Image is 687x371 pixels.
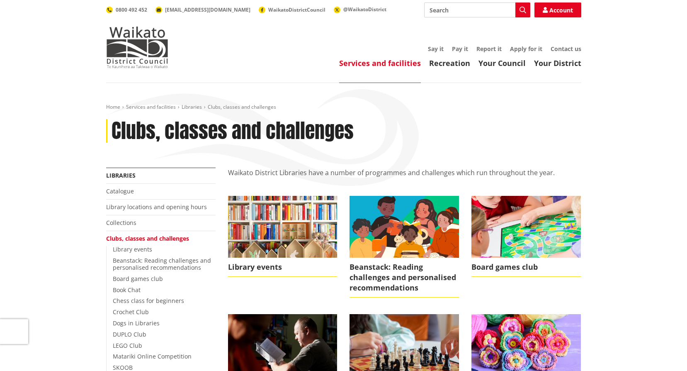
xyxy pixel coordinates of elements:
a: Dogs in Libraries [113,319,160,327]
nav: breadcrumb [106,104,581,111]
img: easter holiday events [228,196,337,257]
a: Catalogue [106,187,134,195]
a: Home [106,103,120,110]
h1: Clubs, classes and challenges [112,119,354,143]
a: LEGO Club [113,342,142,349]
span: Board games club [471,258,581,277]
input: Search input [424,2,530,17]
a: easter holiday events Library events [228,196,337,277]
a: @WaikatoDistrict [334,6,386,13]
img: Waikato District Council - Te Kaunihera aa Takiwaa o Waikato [106,27,168,68]
a: Your District [534,58,581,68]
a: Library locations and opening hours [106,203,207,211]
a: WaikatoDistrictCouncil [259,6,325,13]
a: Collections [106,219,136,227]
a: 0800 492 452 [106,6,147,13]
a: Recreation [429,58,470,68]
a: Your Council [478,58,526,68]
a: Account [534,2,581,17]
span: Beanstack: Reading challenges and personalised recommendations [350,258,459,298]
a: Pay it [452,45,468,53]
a: Say it [428,45,444,53]
a: Contact us [551,45,581,53]
img: Board games club [471,196,581,257]
a: Book Chat [113,286,141,294]
a: Crochet Club [113,308,149,316]
span: Clubs, classes and challenges [208,103,276,110]
a: Services and facilities [339,58,421,68]
a: Board games club [113,275,163,283]
span: WaikatoDistrictCouncil [268,6,325,13]
img: beanstack 2023 [350,196,459,257]
a: Report it [476,45,502,53]
a: beanstack 2023 Beanstack: Reading challenges and personalised recommendations [350,196,459,298]
a: Chess class for beginners [113,297,184,305]
span: @WaikatoDistrict [343,6,386,13]
span: [EMAIL_ADDRESS][DOMAIN_NAME] [165,6,250,13]
a: Board games club [471,196,581,277]
a: Libraries [182,103,202,110]
a: Matariki Online Competition [113,352,192,360]
a: Beanstack: Reading challenges and personalised recommendations [113,256,211,271]
a: Library events [113,245,152,253]
span: 0800 492 452 [116,6,147,13]
a: Apply for it [510,45,542,53]
a: DUPLO Club [113,330,146,338]
a: Clubs, classes and challenges [106,234,189,242]
span: Library events [228,258,337,277]
a: [EMAIL_ADDRESS][DOMAIN_NAME] [155,6,250,13]
a: Services and facilities [126,103,176,110]
a: Libraries [106,171,136,179]
p: Waikato District Libraries have a number of programmes and challenges which run throughout the year. [228,168,581,188]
